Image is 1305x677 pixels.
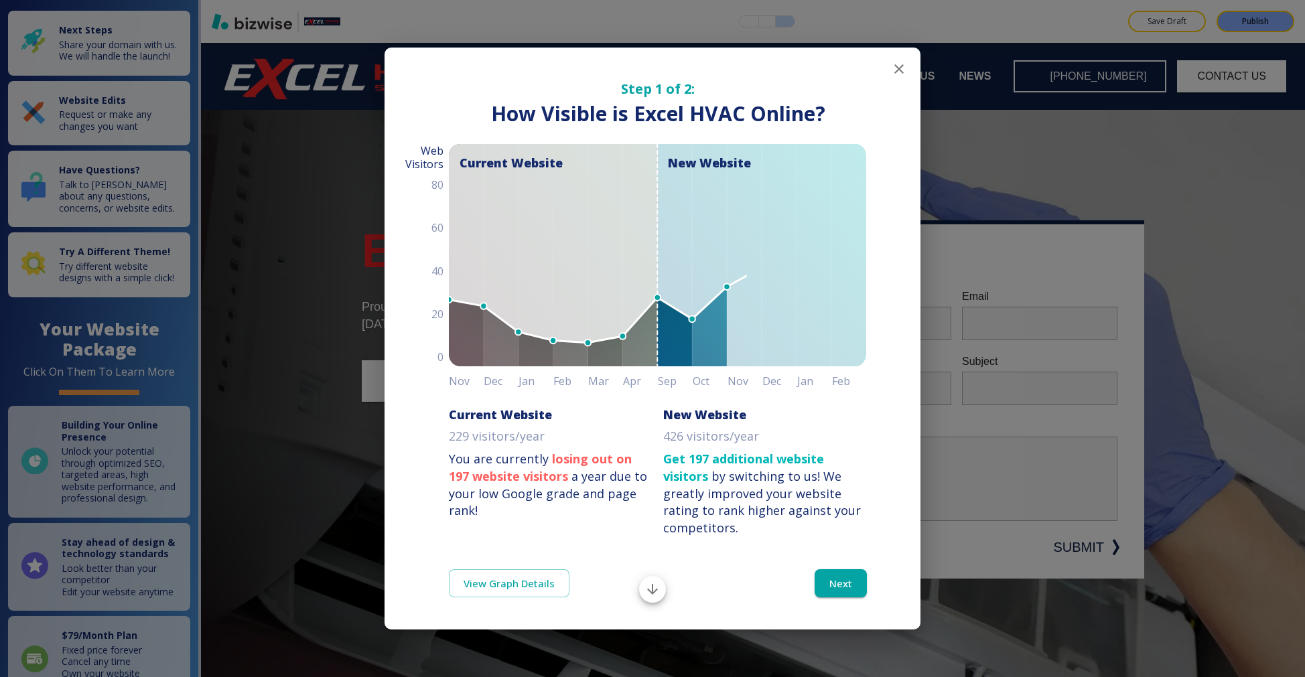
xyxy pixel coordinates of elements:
[484,372,519,390] h6: Dec
[663,428,759,445] p: 426 visitors/year
[663,451,867,537] p: by switching to us!
[519,372,553,390] h6: Jan
[449,428,545,445] p: 229 visitors/year
[639,576,666,603] button: Scroll to bottom
[762,372,797,390] h6: Dec
[797,372,832,390] h6: Jan
[449,406,552,423] h6: Current Website
[663,468,861,536] div: We greatly improved your website rating to rank higher against your competitors.
[815,569,867,597] button: Next
[728,372,762,390] h6: Nov
[663,451,824,484] strong: Get 197 additional website visitors
[663,406,746,423] h6: New Website
[553,372,588,390] h6: Feb
[623,372,658,390] h6: Apr
[588,372,623,390] h6: Mar
[693,372,728,390] h6: Oct
[832,372,867,390] h6: Feb
[449,451,632,484] strong: losing out on 197 website visitors
[658,372,693,390] h6: Sep
[449,451,652,520] p: You are currently a year due to your low Google grade and page rank!
[449,569,569,597] a: View Graph Details
[449,372,484,390] h6: Nov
